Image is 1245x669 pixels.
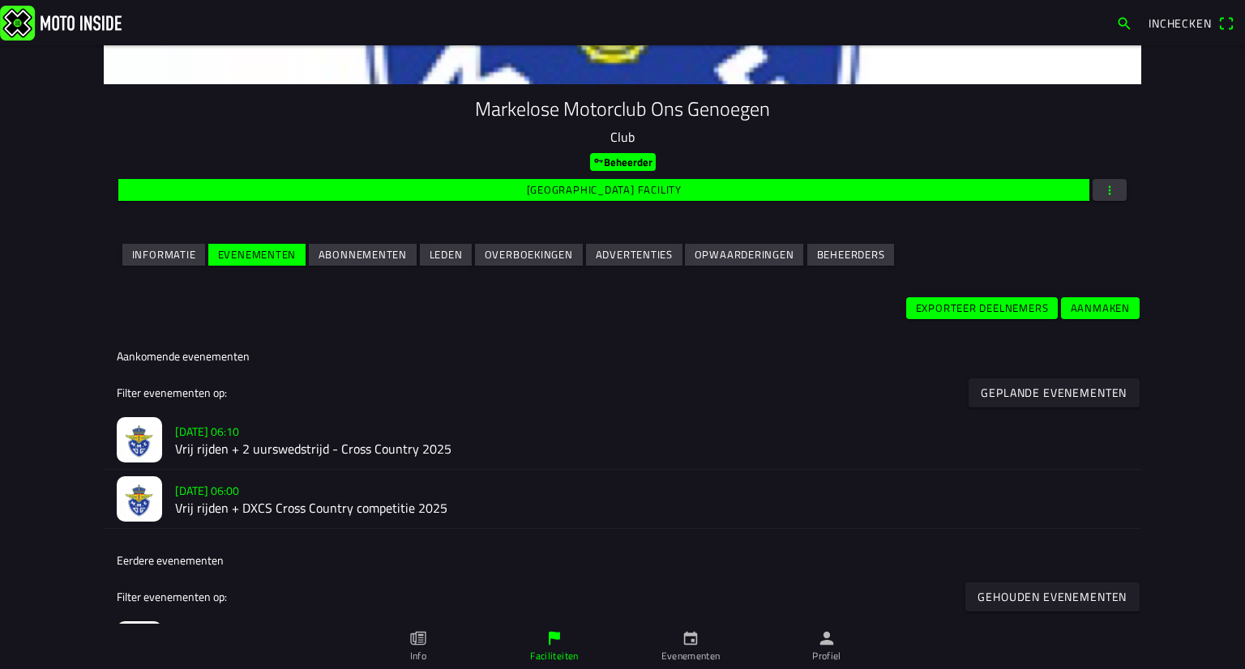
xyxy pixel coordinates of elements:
[410,649,426,663] ion-label: Info
[1149,15,1212,32] span: Inchecken
[175,501,1128,517] h2: Vrij rijden + DXCS Cross Country competitie 2025
[117,417,162,462] img: UByebBRfVoKeJdfrrfejYaKoJ9nquzzw8nymcseR.jpeg
[475,244,583,266] ion-button: Overboekingen
[122,244,205,266] ion-button: Informatie
[117,127,1128,147] p: Club
[982,387,1127,398] ion-text: Geplande evenementen
[1061,298,1140,320] ion-button: Aanmaken
[117,621,162,667] img: UByebBRfVoKeJdfrrfejYaKoJ9nquzzw8nymcseR.jpeg
[590,153,656,171] ion-badge: Beheerder
[812,649,841,663] ion-label: Profiel
[409,629,427,647] ion-icon: paper
[661,649,721,663] ion-label: Evenementen
[530,649,578,663] ion-label: Faciliteiten
[682,629,700,647] ion-icon: calendar
[545,629,563,647] ion-icon: flag
[117,588,227,605] ion-label: Filter evenementen op:
[309,244,417,266] ion-button: Abonnementen
[117,384,227,401] ion-label: Filter evenementen op:
[420,244,472,266] ion-button: Leden
[175,424,239,441] ion-text: [DATE] 06:10
[906,298,1058,320] ion-button: Exporteer deelnemers
[593,156,604,166] ion-icon: key
[117,476,162,522] img: AFFeeIxnsgetZ59Djh9zHoMlSo8wVdQP4ewsvtr6.jpg
[978,591,1127,603] ion-text: Gehouden evenementen
[208,244,306,266] ion-button: Evenementen
[818,629,836,647] ion-icon: person
[175,483,239,500] ion-text: [DATE] 06:00
[1140,9,1242,36] a: Incheckenqr scanner
[1108,9,1140,36] a: search
[117,552,224,569] ion-label: Eerdere evenementen
[117,347,250,364] ion-label: Aankomende evenementen
[117,97,1128,121] h1: Markelose Motorclub Ons Genoegen
[807,244,894,266] ion-button: Beheerders
[685,244,803,266] ion-button: Opwaarderingen
[175,442,1128,458] h2: Vrij rijden + 2 uurswedstrijd - Cross Country 2025
[586,244,682,266] ion-button: Advertenties
[118,179,1089,201] ion-button: [GEOGRAPHIC_DATA] facility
